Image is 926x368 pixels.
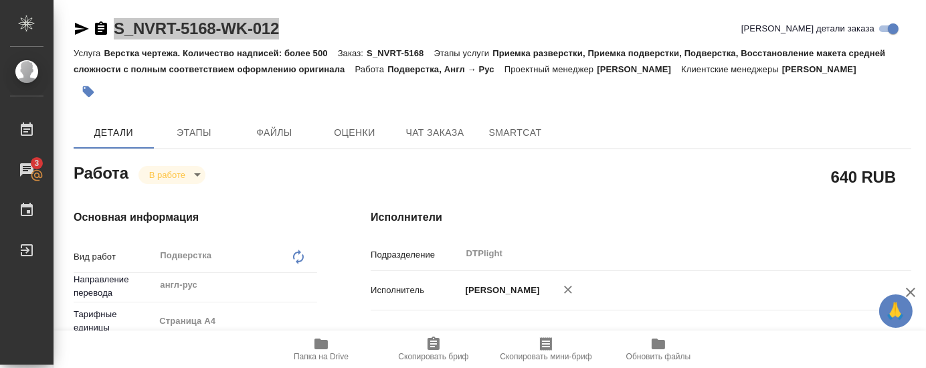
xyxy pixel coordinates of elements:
p: [PERSON_NAME] [782,64,866,74]
p: S_NVRT-5168 [367,48,434,58]
span: Обновить файлы [626,352,691,361]
p: Услуга [74,48,104,58]
span: Скопировать бриф [398,352,468,361]
p: Заказ: [338,48,367,58]
span: SmartCat [483,124,547,141]
h4: Основная информация [74,209,317,225]
p: Проектный менеджер [504,64,597,74]
button: Обновить файлы [602,331,715,368]
p: [PERSON_NAME] [461,284,540,297]
p: Этапы услуги [434,48,493,58]
button: В работе [145,169,189,181]
span: Детали [82,124,146,141]
span: 3 [26,157,47,170]
p: Работа [355,64,388,74]
a: 3 [3,153,50,187]
button: Удалить исполнителя [553,275,583,304]
h4: Исполнители [371,209,911,225]
button: Скопировать бриф [377,331,490,368]
span: Скопировать мини-бриф [500,352,591,361]
span: Этапы [162,124,226,141]
p: Подразделение [371,248,461,262]
button: Скопировать мини-бриф [490,331,602,368]
span: Оценки [322,124,387,141]
p: Клиентские менеджеры [681,64,782,74]
div: Страница А4 [155,310,317,333]
h2: Работа [74,160,128,184]
p: Вид работ [74,250,155,264]
p: Направление перевода [74,273,155,300]
h2: 640 RUB [831,165,896,188]
p: Исполнитель [371,284,461,297]
p: Верстка чертежа. Количество надписей: более 500 [104,48,337,58]
div: В работе [138,166,205,184]
button: Скопировать ссылку для ЯМессенджера [74,21,90,37]
span: [PERSON_NAME] детали заказа [741,22,874,35]
button: Папка на Drive [265,331,377,368]
span: Чат заказа [403,124,467,141]
button: Скопировать ссылку [93,21,109,37]
p: [PERSON_NAME] [597,64,681,74]
p: Тарифные единицы [74,308,155,335]
p: Подверстка, Англ → Рус [387,64,504,74]
span: Файлы [242,124,306,141]
button: Добавить тэг [74,77,103,106]
a: S_NVRT-5168-WK-012 [114,19,279,37]
span: 🙏 [885,297,907,325]
button: 🙏 [879,294,913,328]
span: Папка на Drive [294,352,349,361]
